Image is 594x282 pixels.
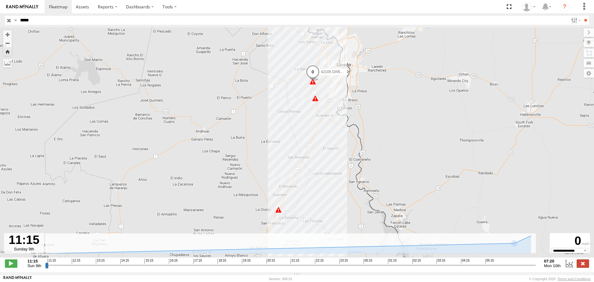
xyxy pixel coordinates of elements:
[47,259,56,264] span: 11:15
[544,259,561,263] strong: 07:20
[364,259,372,264] span: 00:15
[437,259,445,264] span: 03:15
[3,276,32,282] a: Visit our Website
[520,2,538,11] div: Caseta Laredo TX
[485,259,494,264] span: 05:15
[569,16,582,25] label: Search Filter Options
[5,259,17,267] label: Play/Stop
[560,2,570,12] i: ?
[72,259,80,264] span: 12:15
[529,277,591,281] div: © Copyright 2025 -
[144,259,153,264] span: 15:15
[266,259,275,264] span: 20:15
[412,259,421,264] span: 02:15
[28,259,41,263] strong: 11:15
[3,47,12,56] button: Zoom Home
[13,16,18,25] label: Search Query
[291,259,299,264] span: 21:15
[6,5,38,9] img: rand-logo.svg
[577,259,589,267] label: Close
[544,263,561,268] span: Mon 10th Feb 2025
[217,259,226,264] span: 18:15
[583,69,594,78] label: Map Settings
[242,259,251,264] span: 19:15
[169,259,178,264] span: 16:15
[28,263,41,268] span: Sun 9th Feb 2025
[321,70,348,74] span: 42105 DAÑADO
[551,234,589,248] div: 0
[388,259,397,264] span: 01:15
[193,259,202,264] span: 17:15
[3,39,12,47] button: Zoom out
[269,277,292,281] div: Version: 308.01
[120,259,129,264] span: 14:15
[315,259,324,264] span: 22:15
[3,30,12,39] button: Zoom in
[558,277,591,281] a: Terms and Conditions
[3,59,12,67] label: Measure
[96,259,105,264] span: 13:15
[461,259,470,264] span: 04:15
[339,259,348,264] span: 23:15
